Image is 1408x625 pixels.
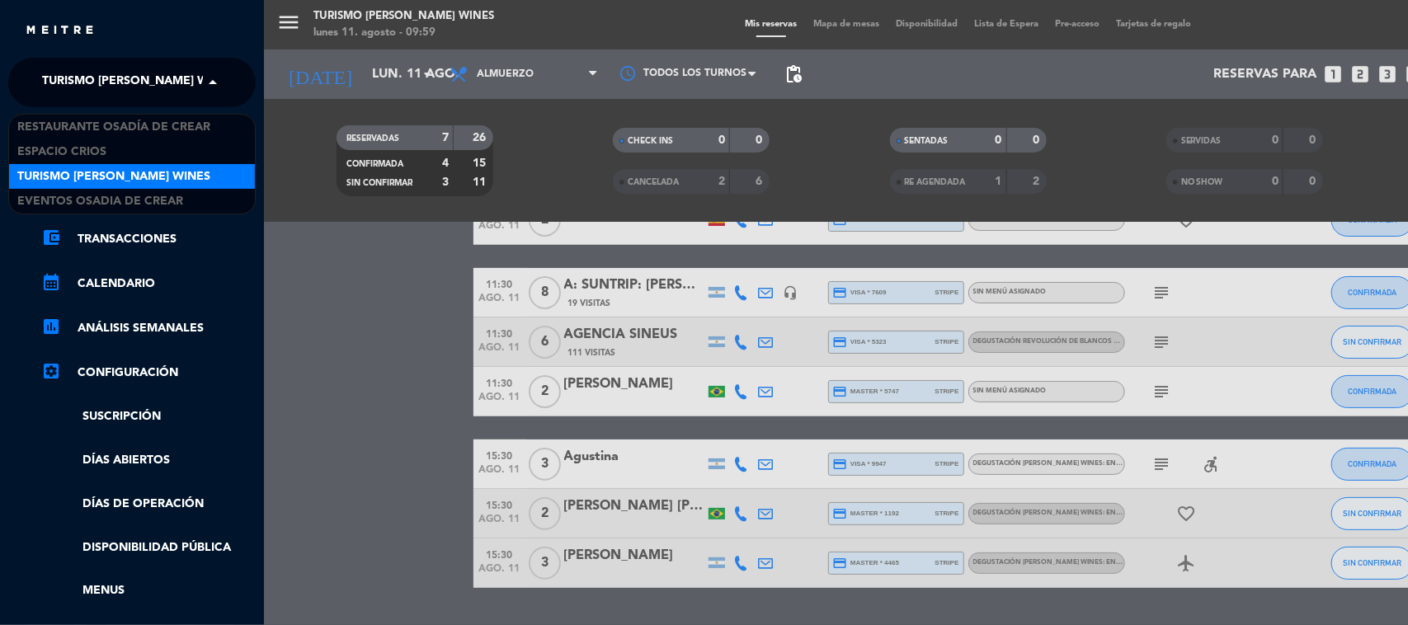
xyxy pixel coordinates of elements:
a: Días abiertos [41,451,256,470]
a: Configuración [41,363,256,383]
a: assessmentANÁLISIS SEMANALES [41,318,256,338]
span: Turismo [PERSON_NAME] Wines [17,167,210,186]
a: account_balance_walletTransacciones [41,229,256,249]
a: Días de Operación [41,495,256,514]
i: account_balance_wallet [41,228,61,247]
span: Restaurante Osadía de Crear [17,118,210,137]
i: assessment [41,317,61,336]
img: MEITRE [25,25,95,37]
a: calendar_monthCalendario [41,274,256,294]
span: Espacio Crios [17,143,106,162]
a: Menus [41,581,256,600]
a: Disponibilidad pública [41,538,256,557]
span: Eventos Osadia de Crear [17,192,183,211]
a: Suscripción [41,407,256,426]
span: pending_actions [784,64,803,84]
i: settings_applications [41,361,61,381]
span: Turismo [PERSON_NAME] Wines [42,65,235,100]
i: calendar_month [41,272,61,292]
